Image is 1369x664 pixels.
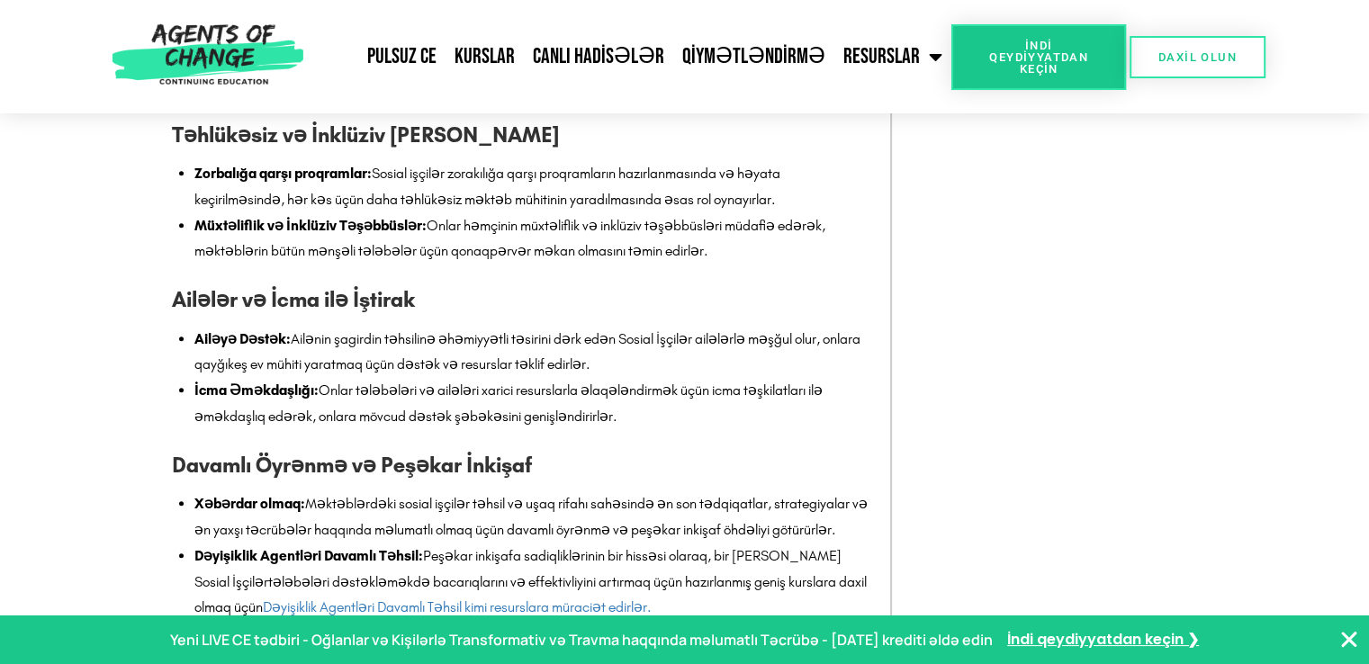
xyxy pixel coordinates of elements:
font: Sosial işçilər zorakılığa qarşı proqramların hazırlanmasında və həyata keçirilməsində, hər kəs üç... [194,165,780,208]
font: Xəbərdar olmaq: [194,495,305,512]
font: İcma Əməkdaşlığı: [194,381,319,399]
font: Təhlükəsiz və İnklüziv [PERSON_NAME] [172,122,560,148]
font: Pulsuz CE [367,43,437,69]
a: Qiymətləndirmə [673,34,834,79]
font: Ailənin şagirdin təhsilinə əhəmiyyətli təsirini dərk edən Sosial İşçilər ailələrlə məşğul olur, o... [194,330,860,373]
font: DAXİL OLUN [1158,50,1237,64]
font: Ailəyə Dəstək: [194,330,291,347]
font: Qiymətləndirmə [682,43,825,69]
font: İndi qeydiyyatdan keçin ❯ [1007,629,1199,650]
a: Resurslar [834,34,951,79]
font: Dəyişiklik Agentləri Davamlı Təhsil: [194,547,423,564]
font: Resurslar [843,43,920,69]
font: Kurslar [455,43,515,69]
font: Canlı Hadisələr [533,43,664,69]
font: Ailələr və İcma ilə İştirak [172,287,415,312]
font: Davamlı Öyrənmə və Peşəkar İnkişaf [172,453,532,478]
font: Onlar həmçinin müxtəliflik və inklüziv təşəbbüsləri müdafiə edərək, məktəblərin bütün mənşəli təl... [194,217,825,260]
font: Onlar tələbələri və ailələri xarici resurslarla əlaqələndirmək üçün icma təşkilatları ilə əməkdaş... [194,381,823,425]
a: İndi qeydiyyatdan keçin [951,24,1126,90]
font: Müxtəliflik və İnklüziv Təşəbbüslər: [194,217,427,234]
font: Zorbalığa qarşı proqramlar: [194,165,372,182]
a: Dəyişiklik Agentləri Davamlı Təhsil kimi resurslara müraciət edirlər. [263,598,652,615]
nav: Menyu [312,34,951,79]
font: Peşəkar inkişafa sadiqliklərinin bir hissəsi olaraq, bir [PERSON_NAME] Sosial İşçilər [194,547,842,590]
font: İndi qeydiyyatdan keçin [989,39,1088,76]
font: tələbələri dəstəkləməkdə bacarıqlarını və effektivliyini artırmaq üçün hazırlanmış geniş kurslara... [194,573,867,616]
font: Məktəblərdəki sosial işçilər təhsil və uşaq rifahı sahəsində ən son tədqiqatlar, strategiyalar və... [194,495,868,538]
a: DAXİL OLUN [1130,36,1265,78]
a: Pulsuz CE [358,34,446,79]
a: İndi qeydiyyatdan keçin ❯ [1007,627,1199,653]
a: Canlı Hadisələr [524,34,673,79]
a: Kurslar [446,34,524,79]
font: Yeni LIVE CE tədbiri - Oğlanlar və Kişilərlə Transformativ və Travma haqqında məlumatlı Təcrübə -... [170,630,993,650]
button: Banneri bağlayın [1338,629,1360,651]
